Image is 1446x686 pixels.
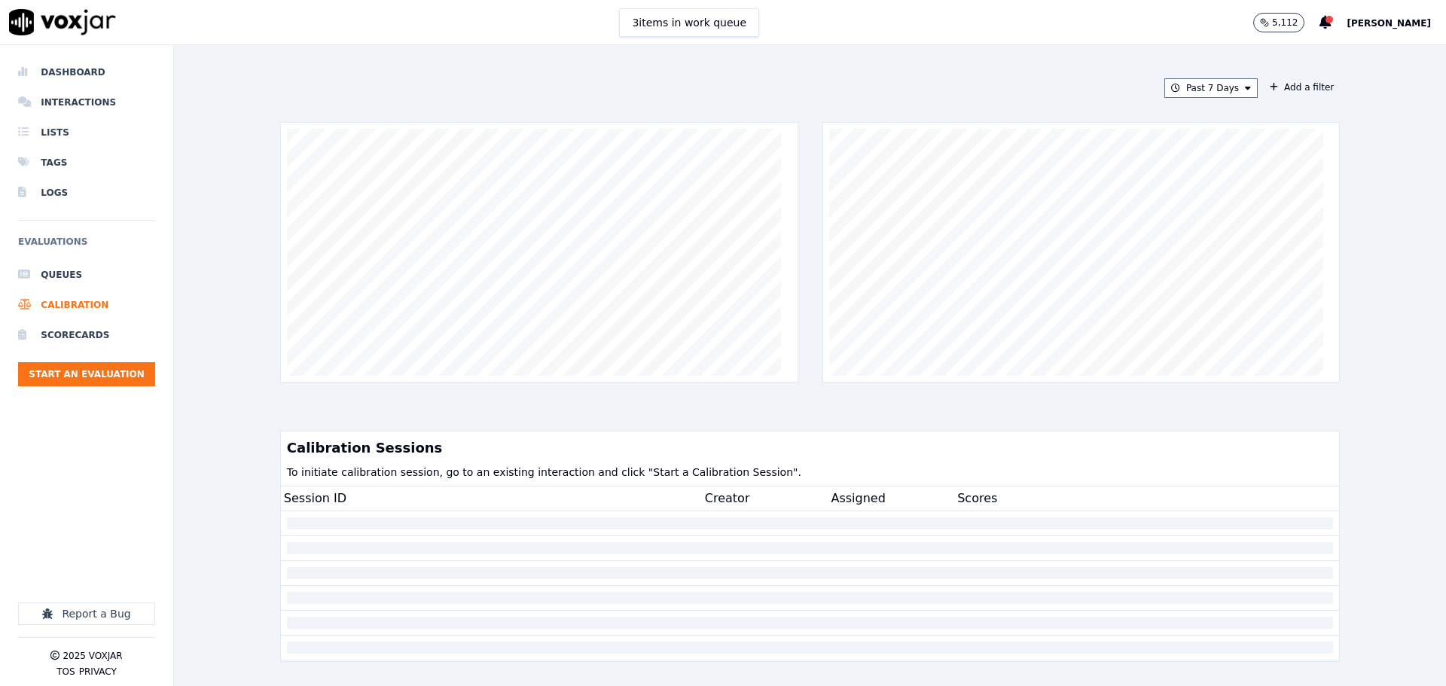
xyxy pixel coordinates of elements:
iframe: Intercom live chat [1395,635,1431,671]
a: Scorecards [18,320,155,350]
a: Logs [18,178,155,208]
img: voxjar logo [9,9,116,35]
button: TOS [56,666,75,678]
button: 5,112 [1253,13,1304,32]
button: 5,112 [1253,13,1319,32]
div: Creator [705,489,831,508]
button: [PERSON_NAME] [1347,14,1446,32]
a: Dashboard [18,57,155,87]
button: Report a Bug [18,602,155,625]
div: Scores [957,489,1336,508]
div: Session ID [284,489,705,508]
div: To initiate calibration session, go to an existing interaction and click "Start a Calibration Ses... [281,459,1339,486]
h6: Evaluations [18,233,155,260]
span: [PERSON_NAME] [1347,18,1431,29]
button: Privacy [79,666,117,678]
a: Interactions [18,87,155,117]
button: 3items in work queue [619,8,759,37]
a: Lists [18,117,155,148]
p: 5,112 [1272,17,1298,29]
button: Start an Evaluation [18,362,155,386]
div: Assigned [831,489,957,508]
a: Tags [18,148,155,178]
a: Calibration [18,290,155,320]
p: 2025 Voxjar [63,650,122,662]
a: Queues [18,260,155,290]
div: Calibration Sessions [281,431,1339,459]
button: Add a filter [1264,78,1340,96]
button: Past 7 Days [1164,78,1258,98]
